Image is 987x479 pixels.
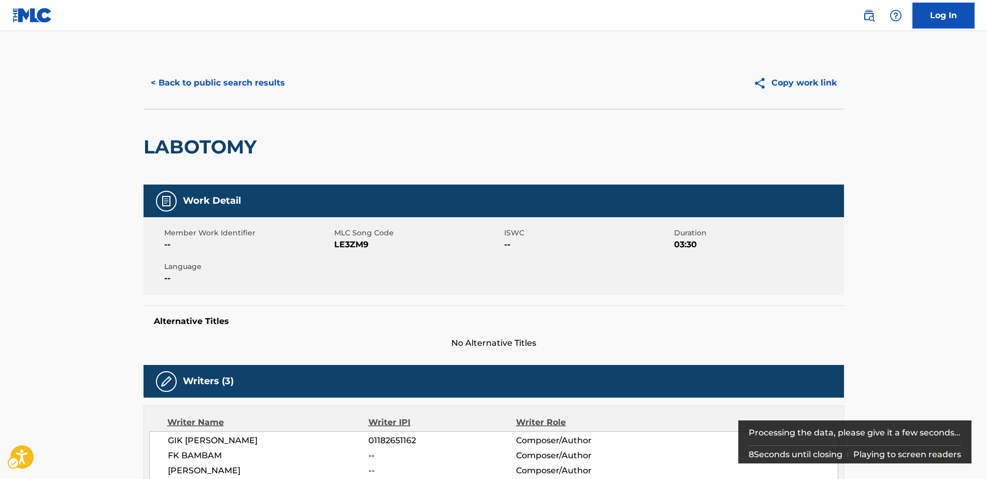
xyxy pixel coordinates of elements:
[164,261,332,272] span: Language
[164,272,332,285] span: --
[753,77,771,90] img: Copy work link
[368,449,516,462] span: --
[368,416,516,429] div: Writer IPI
[516,449,650,462] span: Composer/Author
[164,228,332,238] span: Member Work Identifier
[504,228,671,238] span: ISWC
[144,135,262,159] h2: LABOTOMY
[368,434,516,447] span: 01182651162
[183,195,241,207] h5: Work Detail
[912,3,975,29] a: Log In
[160,375,173,388] img: Writers
[154,316,834,327] h5: Alternative Titles
[334,238,502,251] span: LE3ZM9
[368,464,516,477] span: --
[746,70,844,96] button: Copy work link
[516,434,650,447] span: Composer/Author
[674,238,841,251] span: 03:30
[890,9,902,22] img: help
[674,228,841,238] span: Duration
[334,228,502,238] span: MLC Song Code
[749,449,754,459] span: 8
[12,8,52,23] img: MLC Logo
[168,464,369,477] span: [PERSON_NAME]
[167,416,369,429] div: Writer Name
[144,337,844,349] span: No Alternative Titles
[168,449,369,462] span: FK BAMBAM
[749,420,962,445] div: Processing the data, please give it a few seconds...
[183,375,234,387] h5: Writers (3)
[516,416,650,429] div: Writer Role
[164,238,332,251] span: --
[516,464,650,477] span: Composer/Author
[160,195,173,207] img: Work Detail
[863,9,875,22] img: search
[168,434,369,447] span: GIK [PERSON_NAME]
[504,238,671,251] span: --
[144,70,292,96] button: < Back to public search results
